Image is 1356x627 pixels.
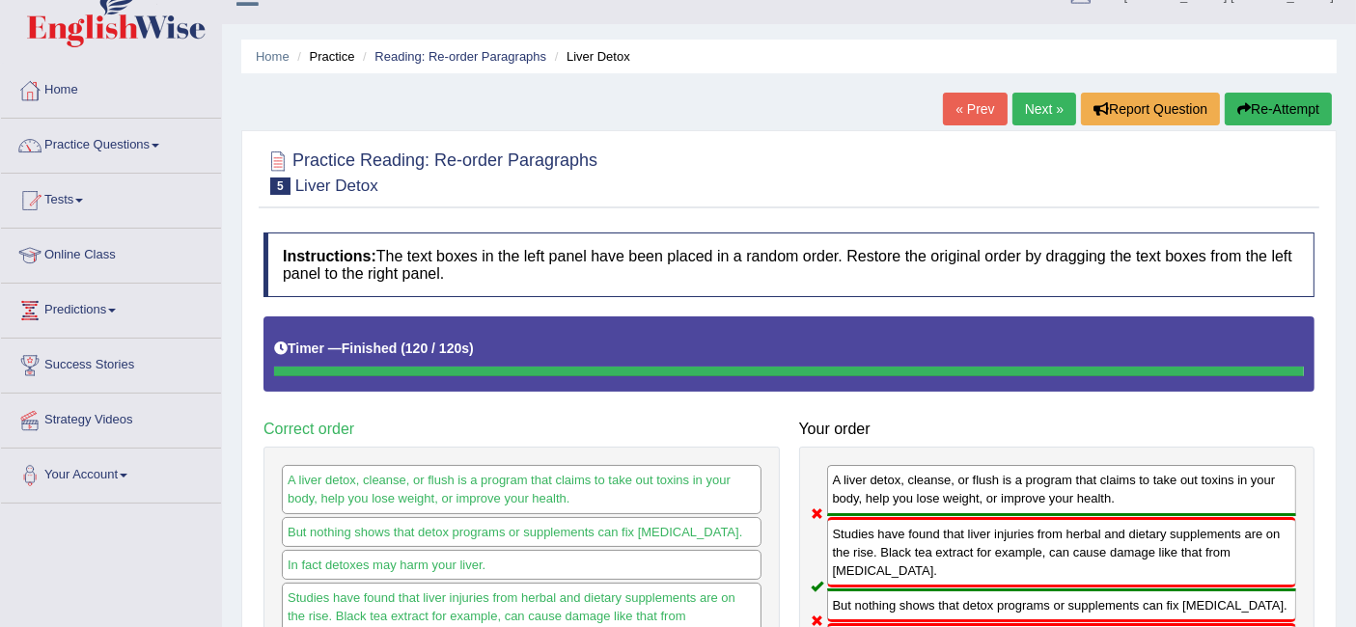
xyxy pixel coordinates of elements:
[401,341,405,356] b: (
[1,229,221,277] a: Online Class
[263,232,1314,297] h4: The text boxes in the left panel have been placed in a random order. Restore the original order b...
[827,465,1297,515] div: A liver detox, cleanse, or flush is a program that claims to take out toxins in your body, help y...
[550,47,630,66] li: Liver Detox
[1,284,221,332] a: Predictions
[263,147,597,195] h2: Practice Reading: Re-order Paragraphs
[283,248,376,264] b: Instructions:
[1012,93,1076,125] a: Next »
[1,394,221,442] a: Strategy Videos
[342,341,398,356] b: Finished
[256,49,290,64] a: Home
[274,341,474,356] h5: Timer —
[282,517,761,547] div: But nothing shows that detox programs or supplements can fix [MEDICAL_DATA].
[374,49,546,64] a: Reading: Re-order Paragraphs
[1,119,221,167] a: Practice Questions
[292,47,354,66] li: Practice
[270,177,291,195] span: 5
[405,341,469,356] b: 120 / 120s
[1225,93,1332,125] button: Re-Attempt
[1,339,221,387] a: Success Stories
[282,550,761,580] div: In fact detoxes may harm your liver.
[295,177,378,195] small: Liver Detox
[282,465,761,513] div: A liver detox, cleanse, or flush is a program that claims to take out toxins in your body, help y...
[1,64,221,112] a: Home
[1,449,221,497] a: Your Account
[263,421,780,438] h4: Correct order
[799,421,1315,438] h4: Your order
[1081,93,1220,125] button: Report Question
[1,174,221,222] a: Tests
[827,588,1297,622] div: But nothing shows that detox programs or supplements can fix [MEDICAL_DATA].
[827,517,1297,587] div: Studies have found that liver injuries from herbal and dietary supplements are on the rise. Black...
[469,341,474,356] b: )
[943,93,1007,125] a: « Prev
